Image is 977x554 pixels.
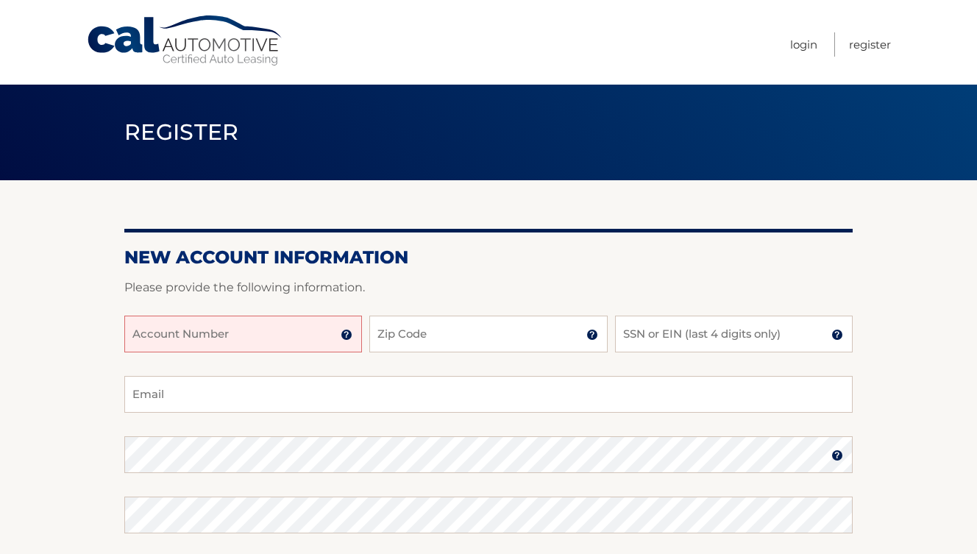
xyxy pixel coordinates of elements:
img: tooltip.svg [586,329,598,341]
span: Register [124,118,239,146]
a: Cal Automotive [86,15,285,67]
a: Login [790,32,817,57]
input: Zip Code [369,316,607,352]
input: Email [124,376,853,413]
p: Please provide the following information. [124,277,853,298]
input: Account Number [124,316,362,352]
img: tooltip.svg [831,329,843,341]
h2: New Account Information [124,246,853,269]
a: Register [849,32,891,57]
img: tooltip.svg [831,450,843,461]
img: tooltip.svg [341,329,352,341]
input: SSN or EIN (last 4 digits only) [615,316,853,352]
